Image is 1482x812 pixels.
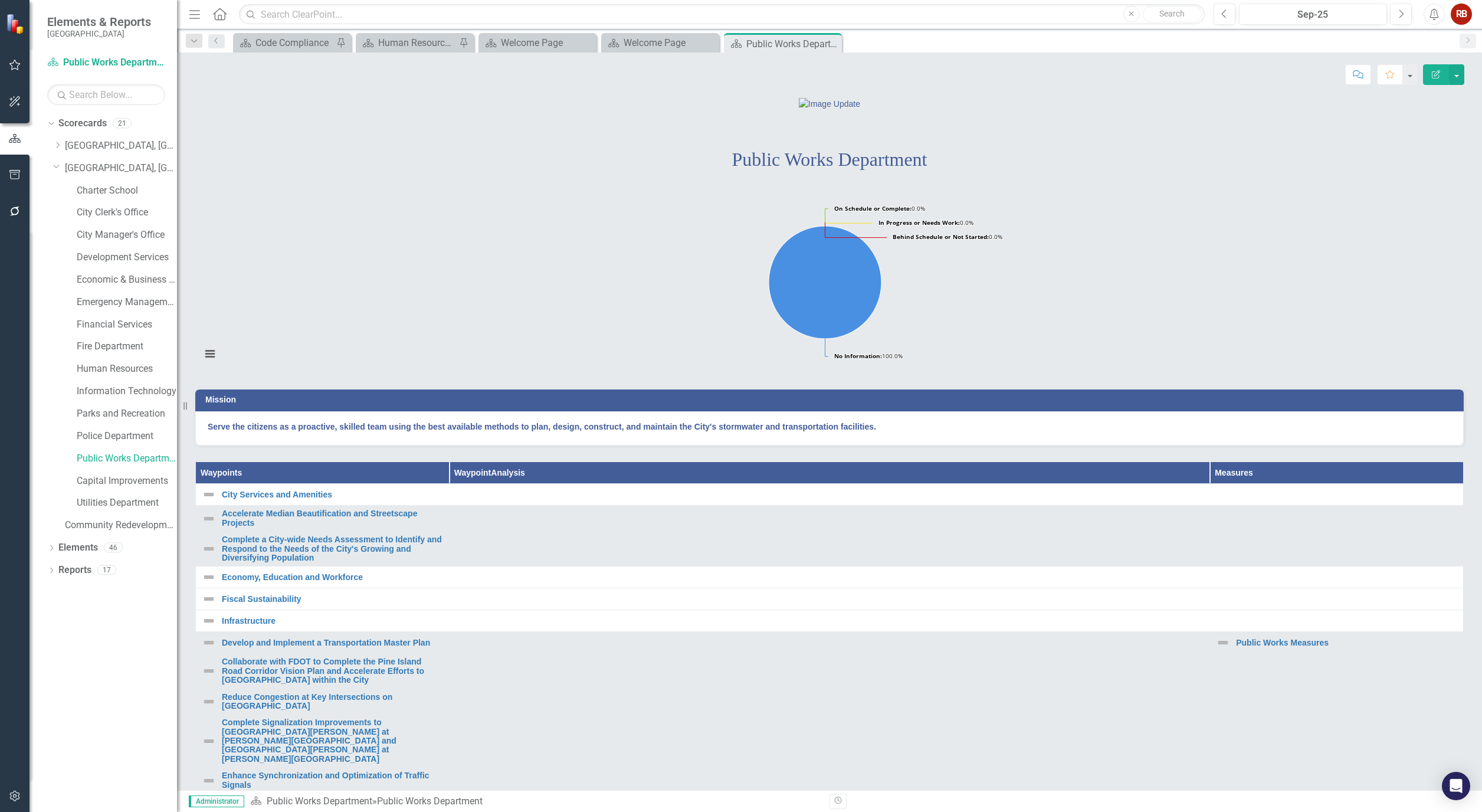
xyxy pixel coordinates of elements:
a: Complete a City-wide Needs Assessment to Identify and Respond to the Needs of the City's Growing ... [222,535,443,562]
a: Infrastructure [222,617,1457,626]
a: Welcome Page [604,35,716,50]
img: Not Defined [202,734,216,748]
a: City Services and Amenities [222,490,1457,499]
a: Human Resources [77,362,177,376]
img: Not Defined [202,664,216,678]
img: Not Defined [202,774,216,788]
img: Not Defined [202,512,216,526]
div: Sep-25 [1243,8,1383,22]
strong: Serve the citizens as a proactive, skilled team using the best available methods to plan, design,... [208,422,876,431]
div: Chart. Highcharts interactive chart. [195,195,1464,372]
img: Not Defined [202,695,216,709]
a: Financial Services [77,318,177,332]
td: Double-Click to Edit [449,689,1209,715]
a: Police Department [77,430,177,443]
a: Public Works Department [267,795,372,807]
td: Double-Click to Edit Right Click for Context Menu [196,632,450,654]
img: Image Update [799,98,860,110]
a: Community Redevelopment Area [65,519,177,532]
td: Double-Click to Edit Right Click for Context Menu [196,532,450,567]
div: 46 [104,543,123,553]
a: Fiscal Sustainability [222,595,1457,604]
img: ClearPoint Strategy [6,14,27,34]
span: Search [1159,9,1185,18]
a: Utilities Department [77,496,177,510]
div: Open Intercom Messenger [1442,772,1470,800]
td: Double-Click to Edit [449,768,1209,794]
a: Economic & Business Development [77,273,177,287]
img: Not Defined [1216,636,1230,650]
tspan: On Schedule or Complete: [834,204,912,212]
td: Double-Click to Edit [449,506,1209,532]
div: » [250,795,821,808]
a: Parks and Recreation [77,407,177,421]
td: Double-Click to Edit [449,532,1209,567]
a: Enhance Synchronization and Optimization of Traffic Signals [222,771,443,790]
td: Double-Click to Edit Right Click for Context Menu [196,689,450,715]
a: Information Technology [77,385,177,398]
text: 0.0% [878,218,973,227]
td: Double-Click to Edit Right Click for Context Menu [196,484,1464,506]
td: Double-Click to Edit Right Click for Context Menu [1210,632,1464,654]
svg: Interactive chart [195,195,1455,372]
a: Charter School [77,184,177,198]
div: Welcome Page [501,35,594,50]
text: 0.0% [834,204,925,212]
tspan: No Information: [834,352,882,360]
a: Public Works Department [47,56,165,70]
a: Code Compliance [236,35,333,50]
path: No Information, 39. [769,226,881,339]
td: Double-Click to Edit Right Click for Context Menu [196,588,1464,610]
td: Double-Click to Edit [449,715,1209,768]
a: [GEOGRAPHIC_DATA], [GEOGRAPHIC_DATA] Strategic Plan [65,162,177,175]
a: Reports [58,564,91,577]
button: Search [1143,6,1202,22]
img: Not Defined [202,570,216,584]
a: Development Services [77,251,177,264]
td: Double-Click to Edit Right Click for Context Menu [196,506,450,532]
a: Scorecards [58,117,107,130]
img: Not Defined [202,592,216,606]
a: Accelerate Median Beautification and Streetscape Projects [222,509,443,528]
a: Welcome Page [481,35,594,50]
img: Not Defined [202,542,216,556]
td: Double-Click to Edit Right Click for Context Menu [196,715,450,768]
input: Search ClearPoint... [239,4,1205,25]
a: Economy, Education and Workforce [222,573,1457,582]
span: Public Works Department [732,149,927,170]
img: Not Defined [202,487,216,502]
a: Develop and Implement a Transportation Master Plan [222,639,443,647]
div: Public Works Department [377,795,483,807]
td: Double-Click to Edit [449,654,1209,689]
td: Double-Click to Edit Right Click for Context Menu [196,654,450,689]
a: City Manager's Office [77,228,177,242]
div: Human Resources Analytics Dashboard [378,35,456,50]
h3: Mission [205,395,1458,404]
div: 21 [113,119,132,129]
a: Complete Signalization Improvements to [GEOGRAPHIC_DATA][PERSON_NAME] at [PERSON_NAME][GEOGRAPHIC... [222,718,443,764]
a: Public Works Measures [1236,639,1457,647]
tspan: In Progress or Needs Work: [878,218,960,227]
text: 100.0% [834,352,903,360]
a: City Clerk's Office [77,206,177,220]
a: Elements [58,541,98,555]
button: Sep-25 [1239,4,1387,25]
td: Double-Click to Edit Right Click for Context Menu [196,567,1464,588]
div: Code Compliance [255,35,333,50]
text: 0.0% [893,233,1002,241]
span: Elements & Reports [47,15,151,29]
span: Administrator [189,795,244,807]
a: Capital Improvements [77,474,177,488]
img: Not Defined [202,614,216,628]
a: Reduce Congestion at Key Intersections on [GEOGRAPHIC_DATA] [222,693,443,711]
div: 17 [97,565,116,575]
input: Search Below... [47,84,165,105]
a: [GEOGRAPHIC_DATA], [GEOGRAPHIC_DATA] Business Initiatives [65,139,177,153]
td: Double-Click to Edit [449,632,1209,654]
div: Public Works Department [746,37,839,51]
button: RB [1451,4,1472,25]
small: [GEOGRAPHIC_DATA] [47,29,151,38]
tspan: Behind Schedule or Not Started: [893,233,989,241]
button: View chart menu, Chart [202,346,218,362]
